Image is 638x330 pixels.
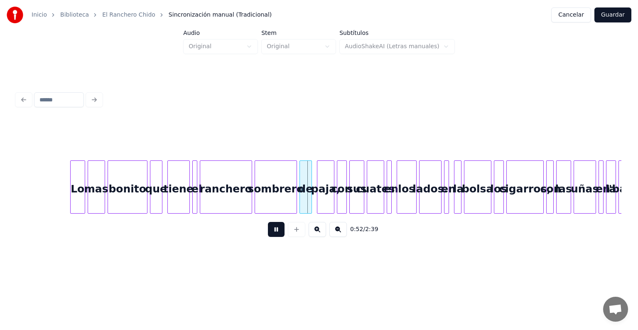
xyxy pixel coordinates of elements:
button: Guardar [594,7,631,22]
a: Chat abierto [603,297,628,322]
label: Stem [261,30,336,36]
div: / [350,225,370,234]
nav: breadcrumb [32,11,272,19]
img: youka [7,7,23,23]
label: Subtítulos [339,30,455,36]
span: 0:52 [350,225,363,234]
a: Biblioteca [60,11,89,19]
label: Audio [183,30,258,36]
span: 2:39 [365,225,378,234]
a: El Ranchero Chido [102,11,155,19]
button: Cancelar [551,7,591,22]
a: Inicio [32,11,47,19]
span: Sincronización manual (Tradicional) [169,11,272,19]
